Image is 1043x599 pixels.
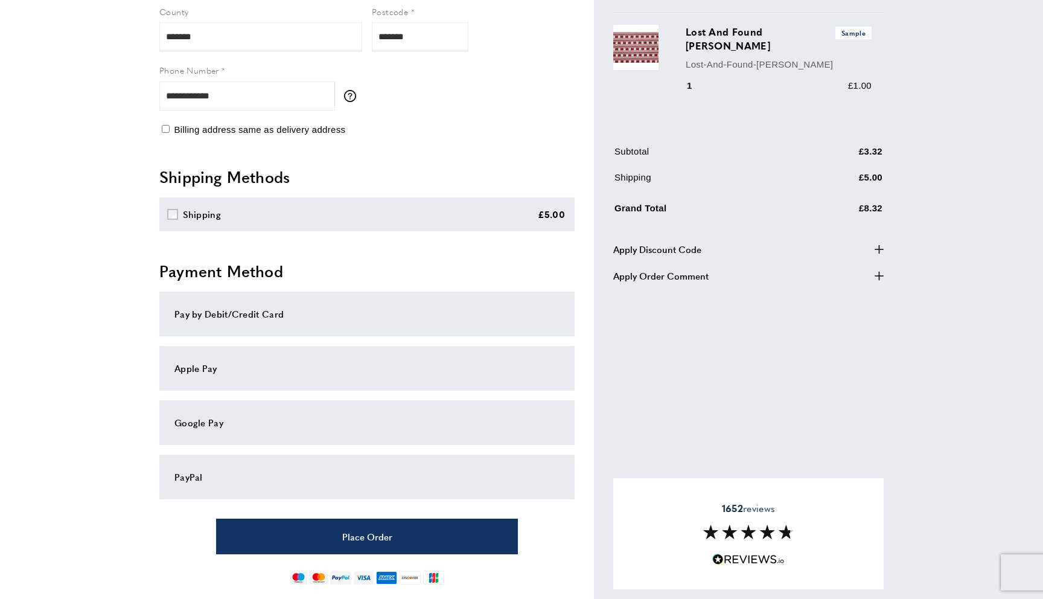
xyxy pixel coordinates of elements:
img: maestro [290,571,307,585]
img: jcb [423,571,444,585]
span: Postcode [372,5,408,18]
td: £8.32 [799,199,882,225]
span: Billing address same as delivery address [174,124,345,135]
h2: Payment Method [159,260,575,282]
td: £5.00 [799,170,882,194]
img: discover [400,571,421,585]
img: american-express [376,571,397,585]
img: visa [354,571,374,585]
p: Lost-And-Found-[PERSON_NAME] [686,57,872,72]
div: Shipping [183,207,221,222]
div: PayPal [174,470,560,484]
td: Grand Total [614,199,798,225]
span: County [159,5,188,18]
span: Apply Discount Code [613,242,701,257]
div: £5.00 [538,207,566,222]
td: Shipping [614,170,798,194]
button: More information [344,90,362,102]
td: £3.32 [799,144,882,168]
img: Reviews section [703,525,794,539]
h2: Shipping Methods [159,166,575,188]
img: mastercard [310,571,327,585]
img: paypal [330,571,351,585]
div: Apple Pay [174,361,560,376]
span: Phone Number [159,64,219,76]
span: reviews [722,502,775,514]
div: Pay by Debit/Credit Card [174,307,560,321]
input: Billing address same as delivery address [162,125,170,133]
img: Lost And Found Ruby [613,25,659,70]
h3: Lost And Found [PERSON_NAME] [686,25,872,53]
img: Reviews.io 5 stars [712,554,785,565]
div: Google Pay [174,415,560,430]
button: Place Order [216,519,518,554]
span: £1.00 [848,80,872,91]
strong: 1652 [722,501,743,515]
td: Subtotal [614,144,798,168]
span: Sample [835,27,872,39]
span: Apply Order Comment [613,269,709,283]
div: 1 [686,78,709,93]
